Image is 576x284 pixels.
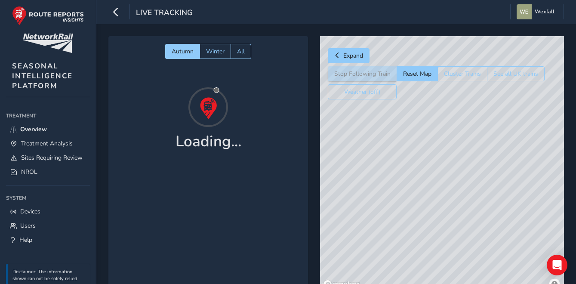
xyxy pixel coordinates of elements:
button: Winter [200,44,231,59]
span: Autumn [172,47,194,56]
a: Users [6,219,90,233]
a: Devices [6,204,90,219]
span: Overview [20,125,47,133]
button: Autumn [165,44,200,59]
span: Sites Requiring Review [21,154,83,162]
a: Overview [6,122,90,136]
a: Help [6,233,90,247]
button: Reset Map [397,66,437,81]
span: Devices [20,207,40,216]
span: Expand [343,52,363,60]
span: Users [20,222,36,230]
div: System [6,191,90,204]
span: Wexfall [535,4,554,19]
img: customer logo [23,34,73,53]
span: Treatment Analysis [21,139,73,148]
button: Expand [328,48,370,63]
span: Help [19,236,32,244]
div: Open Intercom Messenger [547,255,567,275]
a: Treatment Analysis [6,136,90,151]
a: NROL [6,165,90,179]
a: Sites Requiring Review [6,151,90,165]
button: Cluster Trains [437,66,487,81]
div: Treatment [6,109,90,122]
span: All [237,47,245,56]
h1: Loading... [176,133,241,151]
button: See all UK trains [487,66,545,81]
span: Live Tracking [136,7,193,19]
img: rr logo [12,6,84,25]
span: Winter [206,47,225,56]
img: diamond-layout [517,4,532,19]
button: Weather (off) [328,84,397,99]
button: All [231,44,251,59]
span: SEASONAL INTELLIGENCE PLATFORM [12,61,73,91]
button: Wexfall [517,4,558,19]
span: NROL [21,168,37,176]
